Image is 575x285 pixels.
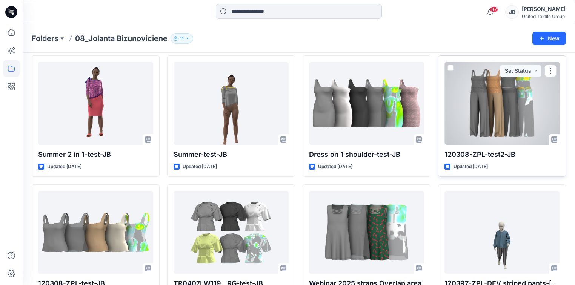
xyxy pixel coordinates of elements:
[183,163,217,171] p: Updated [DATE]
[180,34,184,43] p: 11
[490,6,498,12] span: 87
[454,163,488,171] p: Updated [DATE]
[171,33,193,44] button: 11
[38,191,153,274] a: 120308-ZPL-test-JB
[444,62,560,145] a: 120308-ZPL-test2-JB
[309,149,424,160] p: Dress on 1 shoulder-test-JB
[38,62,153,145] a: Summer 2 in 1-test-JB
[309,191,424,274] a: Webinar 2025 straps Overlap area
[444,191,560,274] a: 120397-ZPL-DEV striped pants-RG-JB
[174,62,289,145] a: Summer-test-JB
[38,149,153,160] p: Summer 2 in 1-test-JB
[47,163,81,171] p: Updated [DATE]
[444,149,560,160] p: 120308-ZPL-test2-JB
[32,33,58,44] a: Folders
[174,149,289,160] p: Summer-test-JB
[532,32,566,45] button: New
[75,33,168,44] p: 08_Jolanta Bizunoviciene
[318,163,352,171] p: Updated [DATE]
[505,5,519,19] div: JB
[522,14,566,19] div: United Textile Group
[522,5,566,14] div: [PERSON_NAME]
[174,191,289,274] a: TR0407LW119__RG-test-JB
[309,62,424,145] a: Dress on 1 shoulder-test-JB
